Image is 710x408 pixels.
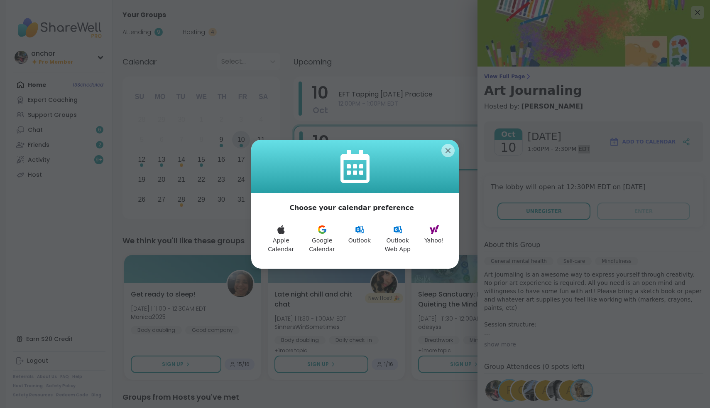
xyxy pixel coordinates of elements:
button: Outlook [343,220,376,259]
button: Yahoo! [419,220,449,259]
button: Google Calendar [301,220,343,259]
p: Choose your calendar preference [289,203,414,213]
button: Apple Calendar [261,220,301,259]
button: Outlook Web App [376,220,419,259]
